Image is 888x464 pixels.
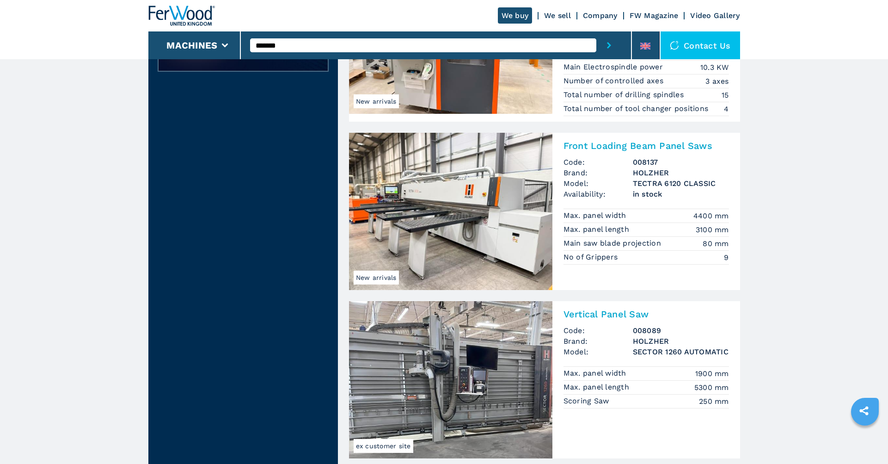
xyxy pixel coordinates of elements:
p: Main saw blade projection [563,238,664,248]
h3: TECTRA 6120 CLASSIC [633,178,729,189]
span: Brand: [563,167,633,178]
em: 1900 mm [695,368,729,379]
em: 250 mm [699,396,729,407]
p: Main Electrospindle power [563,62,666,72]
span: in stock [633,189,729,199]
h2: Vertical Panel Saw [563,309,729,320]
em: 15 [722,90,729,100]
img: Front Loading Beam Panel Saws HOLZHER TECTRA 6120 CLASSIC [349,133,552,290]
p: Total number of drilling spindles [563,90,686,100]
em: 80 mm [703,238,729,249]
h3: HOLZHER [633,336,729,346]
a: Video Gallery [690,11,740,20]
em: 4400 mm [693,210,729,221]
span: Code: [563,325,633,336]
div: Contact us [661,31,740,59]
p: No of Grippers [563,252,620,262]
em: 5300 mm [694,382,729,393]
h3: 008137 [633,157,729,167]
iframe: Chat [849,422,881,457]
button: Machines [166,40,217,51]
img: Vertical Panel Saw HOLZHER SECTOR 1260 AUTOMATIC [349,301,552,458]
span: Code: [563,157,633,167]
span: New arrivals [354,271,399,285]
a: We sell [544,11,571,20]
h2: Front Loading Beam Panel Saws [563,140,729,151]
h3: HOLZHER [633,167,729,178]
span: Model: [563,346,633,357]
span: New arrivals [354,94,399,108]
a: Request an Evaluation [158,45,329,79]
p: Total number of tool changer positions [563,104,711,114]
p: Max. panel width [563,368,629,378]
a: sharethis [852,399,876,422]
a: FW Magazine [630,11,679,20]
img: Contact us [670,41,679,50]
a: Company [583,11,618,20]
p: Max. panel width [563,210,629,221]
span: Availability: [563,189,633,199]
span: ex customer site [354,439,413,453]
button: submit-button [596,31,622,59]
em: 9 [724,252,729,263]
em: 4 [724,104,729,114]
h3: SECTOR 1260 AUTOMATIC [633,346,729,357]
em: 3 axes [705,76,729,87]
em: 10.3 KW [700,62,729,73]
a: We buy [498,7,533,24]
span: Brand: [563,336,633,346]
a: Vertical Panel Saw HOLZHER SECTOR 1260 AUTOMATICex customer siteVertical Panel SawCode:008089Bran... [349,301,740,458]
span: Model: [563,178,633,189]
a: Front Loading Beam Panel Saws HOLZHER TECTRA 6120 CLASSICNew arrivalsFront Loading Beam Panel Saw... [349,133,740,290]
p: Number of controlled axes [563,76,666,86]
p: Max. panel length [563,382,632,392]
h3: 008089 [633,325,729,336]
p: Max. panel length [563,224,632,235]
em: 3100 mm [696,224,729,235]
p: Scoring Saw [563,396,612,406]
img: Ferwood [148,6,215,26]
